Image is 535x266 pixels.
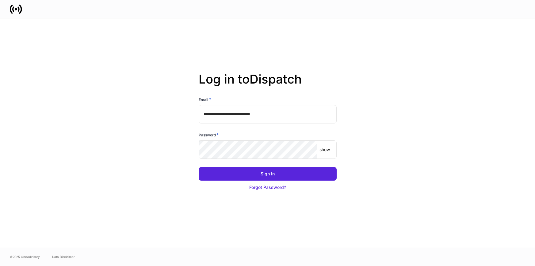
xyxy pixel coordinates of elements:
button: Forgot Password? [199,181,337,194]
div: Sign In [261,171,275,177]
p: show [319,147,330,153]
div: Forgot Password? [249,184,286,190]
h6: Email [199,96,211,103]
h2: Log in to Dispatch [199,72,337,96]
span: © 2025 OneAdvisory [10,254,40,259]
a: Data Disclaimer [52,254,75,259]
h6: Password [199,132,219,138]
button: Sign In [199,167,337,181]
